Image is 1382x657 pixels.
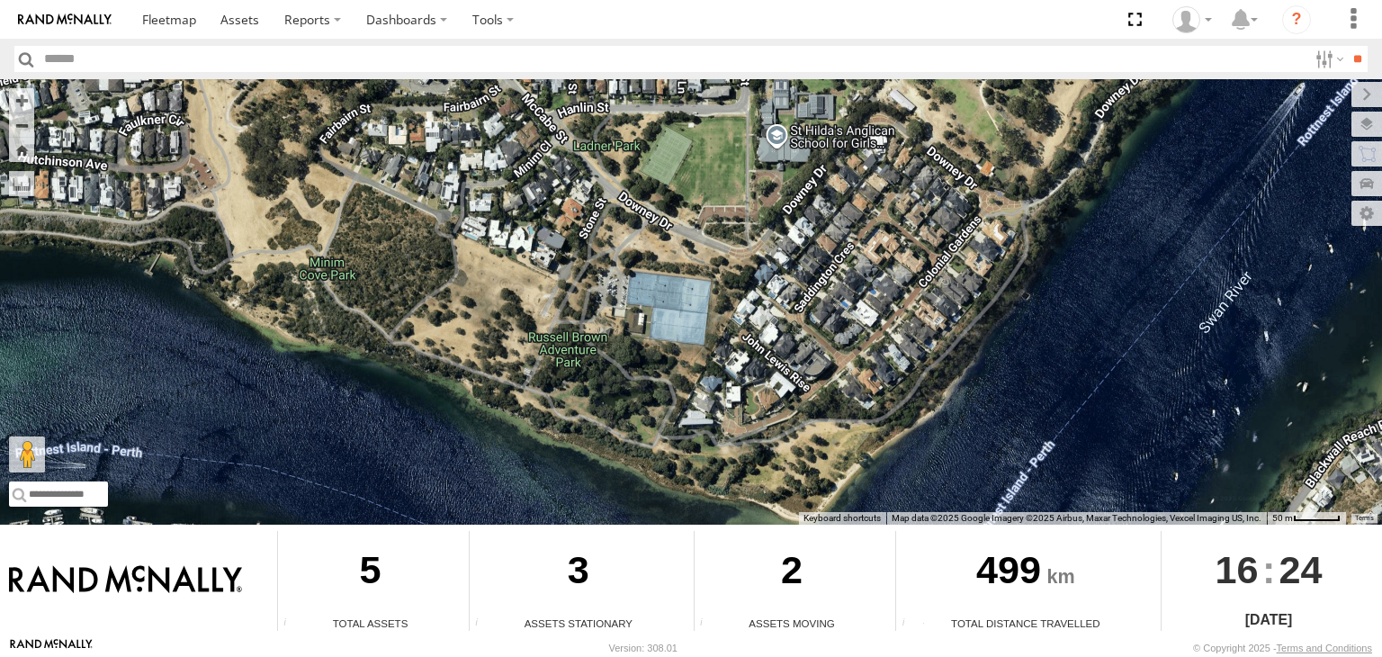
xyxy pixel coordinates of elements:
button: Zoom Home [9,138,34,162]
div: Assets Stationary [470,616,687,631]
span: 16 [1216,531,1259,608]
button: Drag Pegman onto the map to open Street View [9,436,45,472]
i: ? [1282,5,1311,34]
div: : [1162,531,1375,608]
img: Rand McNally [9,565,242,596]
div: Total distance travelled by all assets within specified date range and applied filters [896,617,923,631]
div: 3 [470,531,687,616]
a: Visit our Website [10,639,93,657]
div: Total number of assets current stationary. [470,617,497,631]
span: Map data ©2025 Google Imagery ©2025 Airbus, Maxar Technologies, Vexcel Imaging US, Inc. [892,513,1261,523]
a: Terms (opens in new tab) [1355,514,1374,521]
label: Measure [9,171,34,196]
div: Total number of assets current in transit. [695,617,722,631]
div: 499 [896,531,1154,616]
div: Grainge Ryall [1166,6,1218,33]
div: Total number of Enabled Assets [278,617,305,631]
button: Zoom out [9,112,34,138]
div: Version: 308.01 [609,643,678,653]
label: Map Settings [1351,201,1382,226]
div: Assets Moving [695,616,890,631]
div: [DATE] [1162,609,1375,631]
div: © Copyright 2025 - [1193,643,1372,653]
div: 5 [278,531,462,616]
a: Terms and Conditions [1277,643,1372,653]
span: 50 m [1272,513,1293,523]
div: Total Distance Travelled [896,616,1154,631]
span: 24 [1279,531,1323,608]
img: rand-logo.svg [18,13,112,26]
button: Map scale: 50 m per 49 pixels [1267,512,1346,525]
label: Search Filter Options [1308,46,1347,72]
div: Total Assets [278,616,462,631]
div: 2 [695,531,890,616]
button: Zoom in [9,88,34,112]
button: Keyboard shortcuts [803,512,881,525]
